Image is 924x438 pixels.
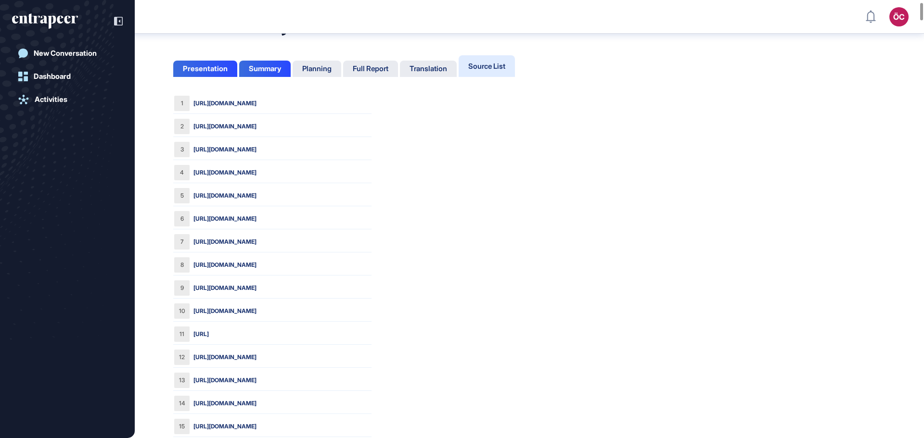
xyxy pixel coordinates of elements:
a: [URL][DOMAIN_NAME] [193,238,257,246]
div: Planning [302,64,332,73]
a: [URL][DOMAIN_NAME] [193,122,257,131]
div: 15 [174,419,190,434]
div: New Conversation [34,49,97,58]
div: Source List [468,62,505,71]
a: New Conversation [12,44,123,63]
div: Translation [410,64,447,73]
a: [URL][DOMAIN_NAME] [193,399,257,408]
a: [URL][DOMAIN_NAME] [193,353,257,362]
a: Dashboard [12,67,123,86]
div: 9 [174,280,190,296]
a: Activities [12,90,123,109]
div: Summary [249,64,281,73]
a: [URL][DOMAIN_NAME] [193,307,257,315]
a: [URL][DOMAIN_NAME] [193,376,257,385]
div: 8 [174,257,190,273]
div: 1 [174,96,190,111]
div: 13 [174,373,190,388]
div: Activities [35,95,67,104]
a: [URL] [193,330,209,338]
div: 2 [174,119,190,134]
div: 6 [174,211,190,226]
a: [URL][DOMAIN_NAME] [193,284,257,292]
a: [URL][DOMAIN_NAME] [193,145,257,154]
div: Presentation [183,64,228,73]
a: [URL][DOMAIN_NAME] [193,168,257,177]
div: 14 [174,396,190,411]
div: Dashboard [34,72,71,81]
div: 10 [174,303,190,319]
div: entrapeer-logo [12,13,78,29]
a: [URL][DOMAIN_NAME] [193,214,257,223]
div: 4 [174,165,190,180]
div: 7 [174,234,190,250]
div: 12 [174,350,190,365]
div: Full Report [353,64,388,73]
a: [URL][DOMAIN_NAME] [193,99,257,108]
div: 11 [174,326,190,342]
button: ÖC [889,7,909,26]
a: [URL][DOMAIN_NAME] [193,191,257,200]
a: [URL][DOMAIN_NAME] [193,261,257,269]
a: [URL][DOMAIN_NAME] [193,422,257,431]
div: 3 [174,142,190,157]
div: 5 [174,188,190,203]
